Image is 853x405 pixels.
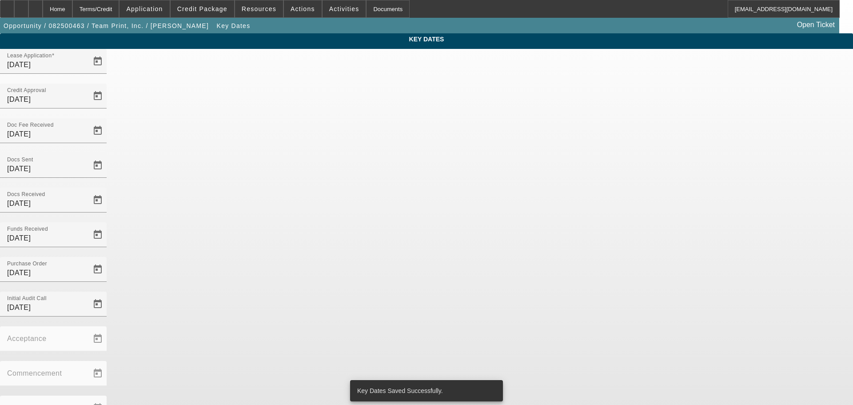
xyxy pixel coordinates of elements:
button: Open calendar [89,295,107,313]
span: Credit Package [177,5,227,12]
button: Open calendar [89,156,107,174]
mat-label: Funds Received [7,226,48,232]
span: Activities [329,5,359,12]
mat-label: Acceptance [7,335,47,342]
button: Resources [235,0,283,17]
mat-label: Lease Application [7,53,52,59]
span: Key Dates [7,36,846,43]
button: Open calendar [89,52,107,70]
button: Key Dates [215,18,253,34]
button: Open calendar [89,261,107,278]
div: Key Dates Saved Successfully. [350,380,499,401]
button: Application [120,0,169,17]
span: Resources [242,5,276,12]
button: Open calendar [89,87,107,105]
mat-label: Initial Audit Call [7,296,47,301]
button: Credit Package [171,0,234,17]
span: Actions [291,5,315,12]
mat-label: Docs Received [7,192,45,197]
mat-label: Docs Sent [7,157,33,163]
span: Opportunity / 082500463 / Team Print, Inc. / [PERSON_NAME] [4,22,209,29]
span: Key Dates [217,22,251,29]
button: Open calendar [89,122,107,140]
span: Application [126,5,163,12]
button: Open calendar [89,191,107,209]
button: Actions [284,0,322,17]
mat-label: Credit Approval [7,88,46,93]
mat-label: Commencement [7,369,62,377]
mat-label: Purchase Order [7,261,47,267]
mat-label: Doc Fee Received [7,122,54,128]
a: Open Ticket [793,17,838,32]
button: Open calendar [89,226,107,244]
button: Activities [323,0,366,17]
